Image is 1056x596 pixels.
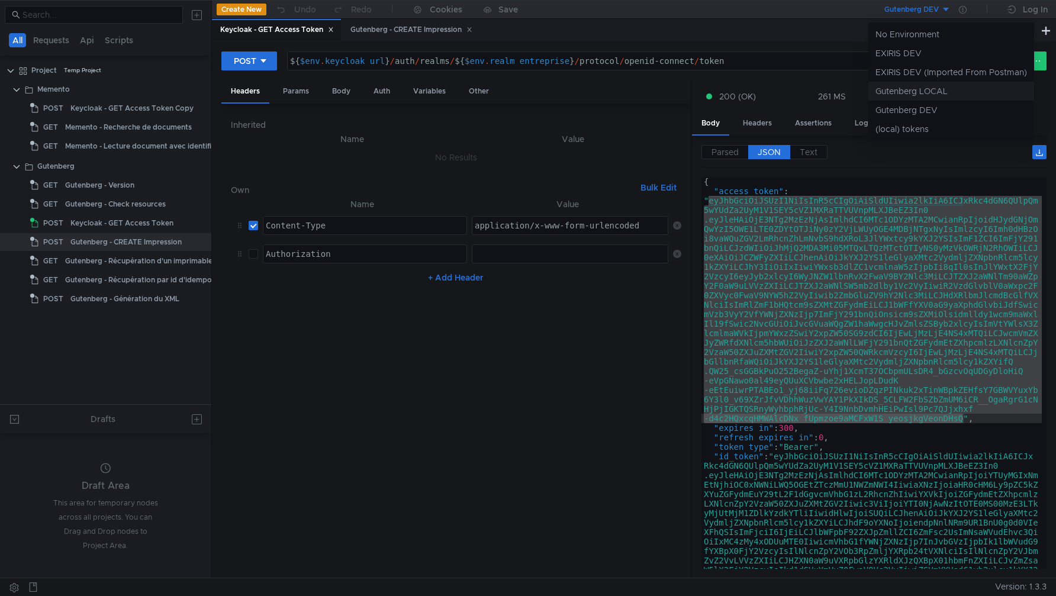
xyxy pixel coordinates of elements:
li: Gutenberg DEV [868,101,1034,120]
li: EXIRIS DEV [868,44,1034,63]
li: EXIRIS DEV (Imported From Postman) [868,63,1034,82]
li: No Environment [868,25,1034,44]
li: (local) tokens [868,120,1034,138]
li: Gutenberg LOCAL [868,82,1034,101]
